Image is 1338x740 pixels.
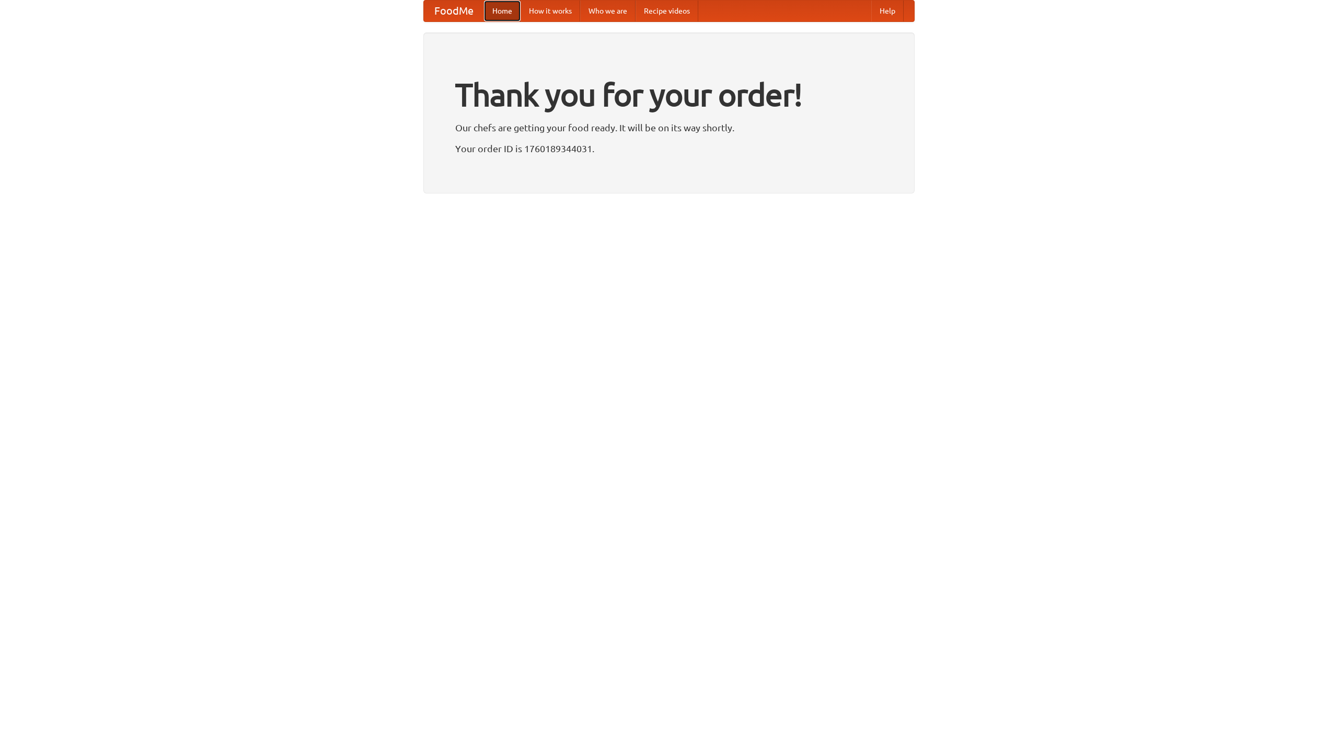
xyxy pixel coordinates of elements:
[580,1,636,21] a: Who we are
[455,141,883,156] p: Your order ID is 1760189344031.
[455,120,883,135] p: Our chefs are getting your food ready. It will be on its way shortly.
[424,1,484,21] a: FoodMe
[636,1,698,21] a: Recipe videos
[871,1,904,21] a: Help
[521,1,580,21] a: How it works
[455,70,883,120] h1: Thank you for your order!
[484,1,521,21] a: Home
